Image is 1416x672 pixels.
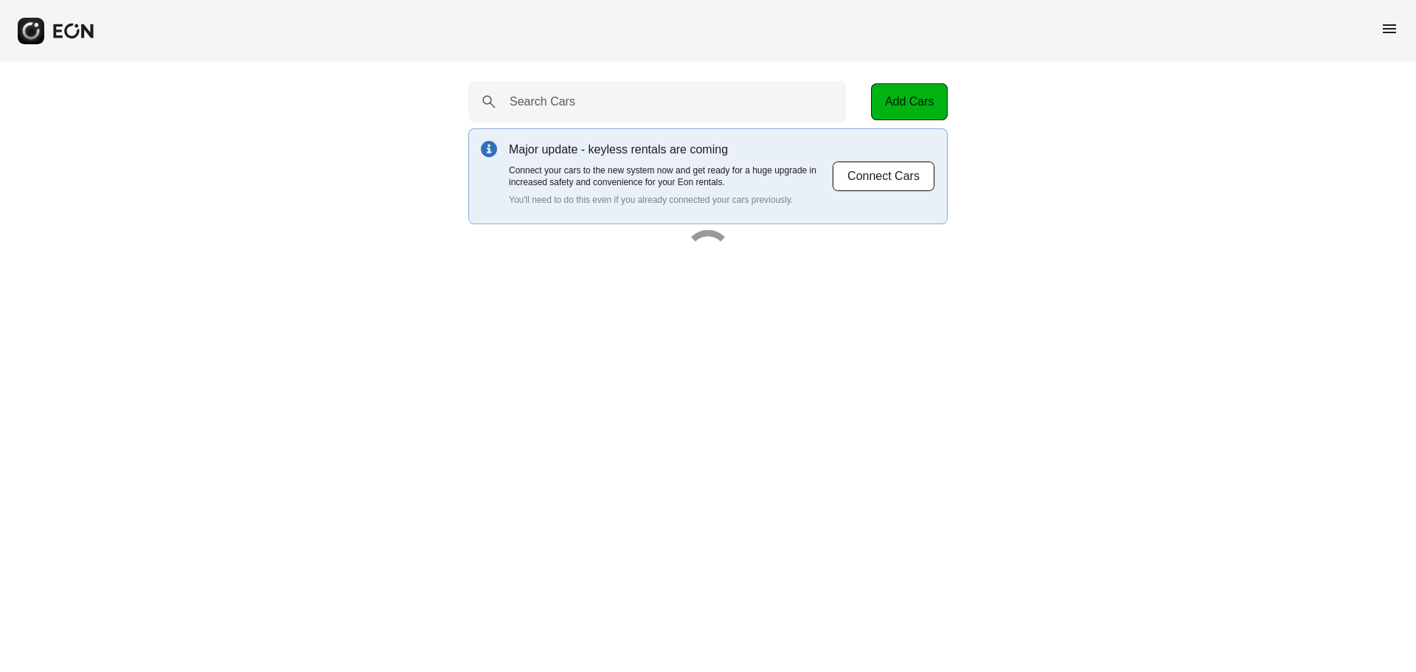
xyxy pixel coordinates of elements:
[509,164,832,188] p: Connect your cars to the new system now and get ready for a huge upgrade in increased safety and ...
[509,194,832,206] p: You'll need to do this even if you already connected your cars previously.
[1381,20,1398,38] span: menu
[481,141,497,157] img: info
[509,141,832,159] p: Major update - keyless rentals are coming
[832,161,935,192] button: Connect Cars
[871,83,948,120] button: Add Cars
[510,93,575,111] label: Search Cars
